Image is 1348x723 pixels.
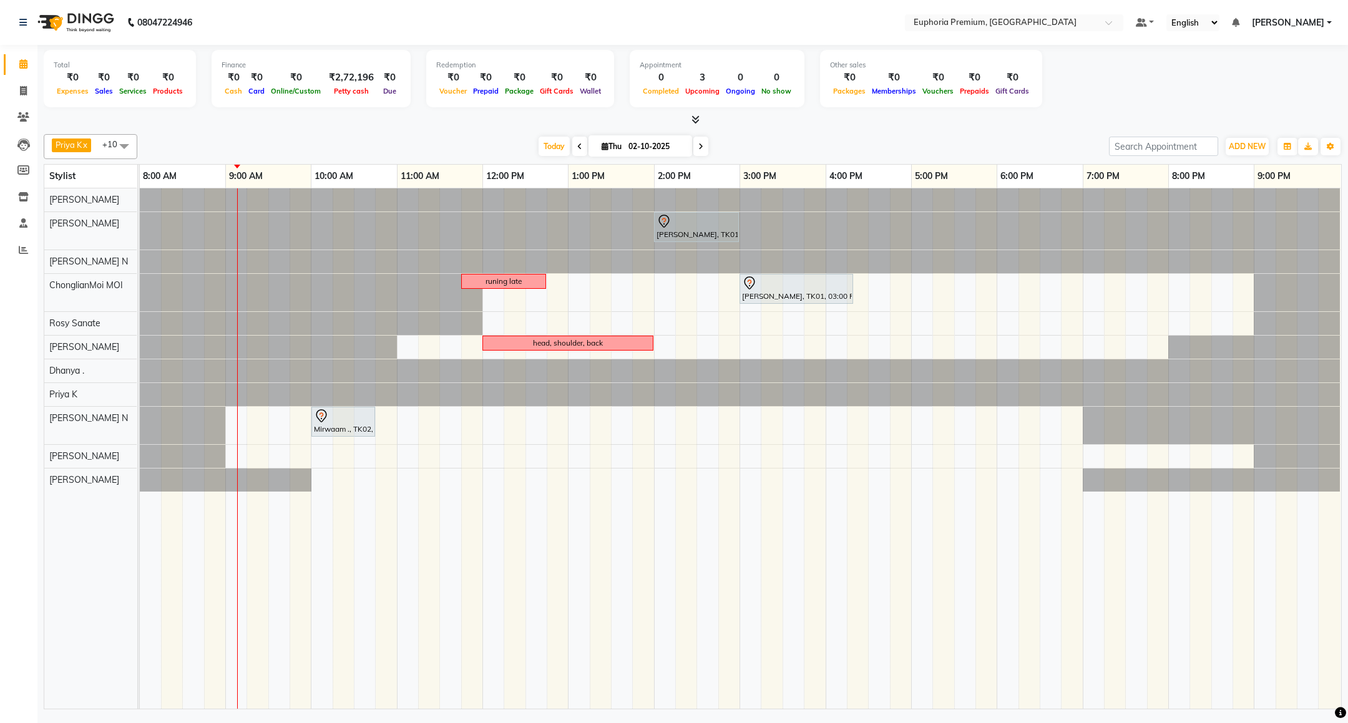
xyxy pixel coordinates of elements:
[682,70,723,85] div: 3
[502,87,537,95] span: Package
[311,167,356,185] a: 10:00 AM
[82,140,87,150] a: x
[49,170,76,182] span: Stylist
[830,70,869,85] div: ₹0
[49,389,77,400] span: Priya K
[54,87,92,95] span: Expenses
[49,412,128,424] span: [PERSON_NAME] N
[331,87,372,95] span: Petty cash
[640,87,682,95] span: Completed
[324,70,379,85] div: ₹2,72,196
[116,87,150,95] span: Services
[32,5,117,40] img: logo
[826,167,866,185] a: 4:00 PM
[997,167,1037,185] a: 6:00 PM
[655,167,694,185] a: 2:00 PM
[992,70,1032,85] div: ₹0
[919,70,957,85] div: ₹0
[919,87,957,95] span: Vouchers
[830,60,1032,70] div: Other sales
[380,87,399,95] span: Due
[598,142,625,151] span: Thu
[102,139,127,149] span: +10
[49,341,119,352] span: [PERSON_NAME]
[436,60,604,70] div: Redemption
[723,87,758,95] span: Ongoing
[957,87,992,95] span: Prepaids
[245,87,268,95] span: Card
[758,87,794,95] span: No show
[49,474,119,485] span: [PERSON_NAME]
[54,60,186,70] div: Total
[912,167,951,185] a: 5:00 PM
[502,70,537,85] div: ₹0
[379,70,401,85] div: ₹0
[1169,167,1208,185] a: 8:00 PM
[740,167,779,185] a: 3:00 PM
[226,167,266,185] a: 9:00 AM
[49,318,100,329] span: Rosy Sanate
[577,70,604,85] div: ₹0
[222,87,245,95] span: Cash
[436,87,470,95] span: Voucher
[150,70,186,85] div: ₹0
[137,5,192,40] b: 08047224946
[49,279,123,291] span: ChonglianMoi MOI
[1252,16,1324,29] span: [PERSON_NAME]
[470,70,502,85] div: ₹0
[533,337,603,349] div: head, shoulder, back
[640,70,682,85] div: 0
[92,70,116,85] div: ₹0
[577,87,604,95] span: Wallet
[1109,137,1218,156] input: Search Appointment
[869,70,919,85] div: ₹0
[222,60,401,70] div: Finance
[869,87,919,95] span: Memberships
[140,167,180,185] a: 8:00 AM
[655,214,738,240] div: [PERSON_NAME], TK01, 02:00 PM-03:00 PM, EP-Artistic Cut - Senior Stylist
[49,450,119,462] span: [PERSON_NAME]
[1083,167,1123,185] a: 7:00 PM
[49,256,128,267] span: [PERSON_NAME] N
[150,87,186,95] span: Products
[483,167,527,185] a: 12:00 PM
[49,365,84,376] span: Dhanya .
[1254,167,1294,185] a: 9:00 PM
[116,70,150,85] div: ₹0
[1229,142,1266,151] span: ADD NEW
[92,87,116,95] span: Sales
[741,276,852,302] div: [PERSON_NAME], TK01, 03:00 PM-04:20 PM, EP-Full Legs Cream Wax
[398,167,442,185] a: 11:00 AM
[49,218,119,229] span: [PERSON_NAME]
[470,87,502,95] span: Prepaid
[222,70,245,85] div: ₹0
[54,70,92,85] div: ₹0
[758,70,794,85] div: 0
[313,409,374,435] div: Mirwaam ., TK02, 10:00 AM-10:45 AM, EEP-HAIR CUT (Senior Stylist) with hairwash MEN
[682,87,723,95] span: Upcoming
[436,70,470,85] div: ₹0
[537,87,577,95] span: Gift Cards
[245,70,268,85] div: ₹0
[268,70,324,85] div: ₹0
[537,70,577,85] div: ₹0
[268,87,324,95] span: Online/Custom
[56,140,82,150] span: Priya K
[539,137,570,156] span: Today
[1226,138,1269,155] button: ADD NEW
[957,70,992,85] div: ₹0
[830,87,869,95] span: Packages
[992,87,1032,95] span: Gift Cards
[625,137,687,156] input: 2025-10-02
[49,194,119,205] span: [PERSON_NAME]
[640,60,794,70] div: Appointment
[486,276,522,287] div: runing late
[569,167,608,185] a: 1:00 PM
[723,70,758,85] div: 0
